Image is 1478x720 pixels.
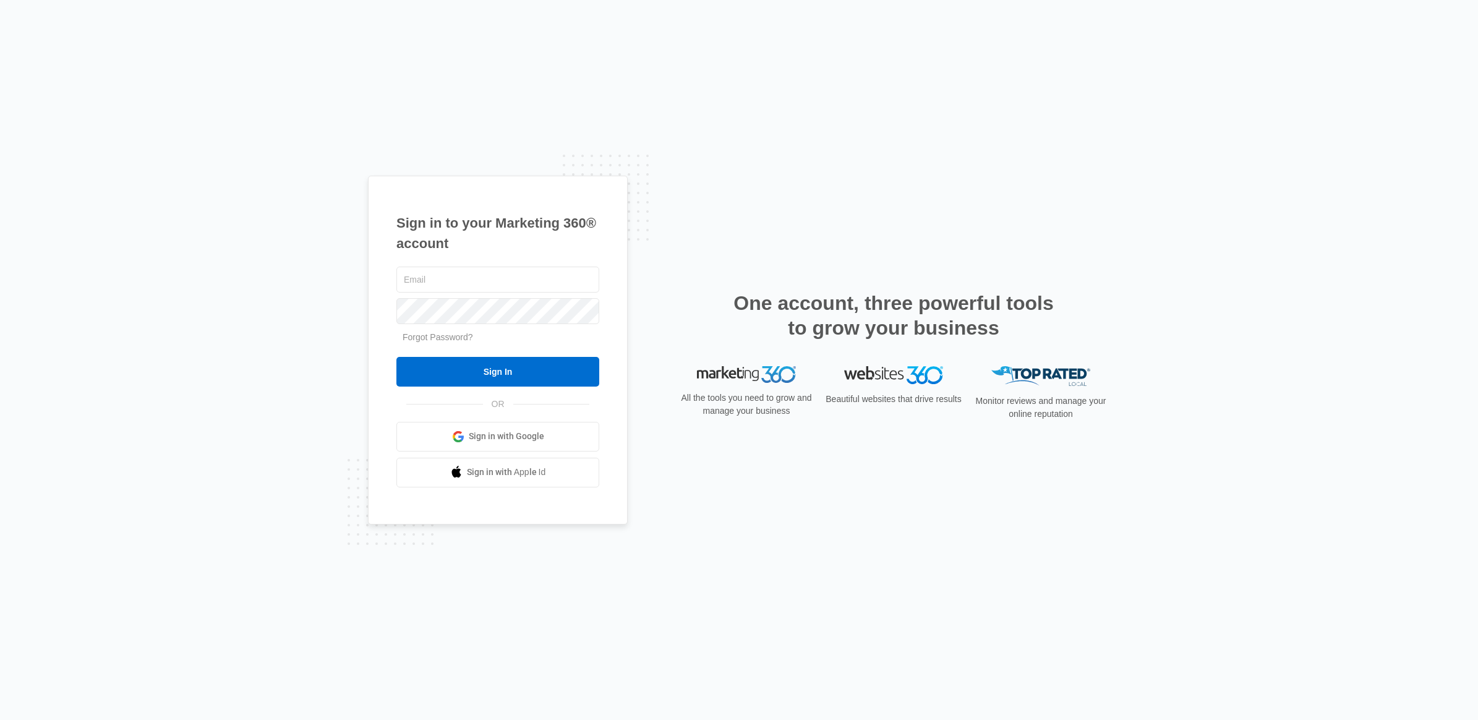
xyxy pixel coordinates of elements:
[396,267,599,293] input: Email
[396,213,599,254] h1: Sign in to your Marketing 360® account
[403,332,473,342] a: Forgot Password?
[991,366,1090,387] img: Top Rated Local
[483,398,513,411] span: OR
[824,393,963,406] p: Beautiful websites that drive results
[844,366,943,384] img: Websites 360
[697,366,796,384] img: Marketing 360
[972,395,1110,421] p: Monitor reviews and manage your online reputation
[677,392,816,418] p: All the tools you need to grow and manage your business
[467,466,546,479] span: Sign in with Apple Id
[396,357,599,387] input: Sign In
[396,422,599,452] a: Sign in with Google
[469,430,544,443] span: Sign in with Google
[730,291,1057,340] h2: One account, three powerful tools to grow your business
[396,458,599,487] a: Sign in with Apple Id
